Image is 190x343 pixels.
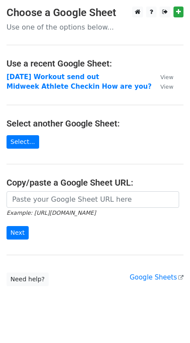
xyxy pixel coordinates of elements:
[7,135,39,149] a: Select...
[152,73,173,81] a: View
[7,73,99,81] a: [DATE] Workout send out
[7,58,183,69] h4: Use a recent Google Sheet:
[7,226,29,240] input: Next
[7,23,183,32] p: Use one of the options below...
[7,191,179,208] input: Paste your Google Sheet URL here
[7,83,152,90] a: Midweek Athlete Checkin How are you?
[160,83,173,90] small: View
[7,118,183,129] h4: Select another Google Sheet:
[7,177,183,188] h4: Copy/paste a Google Sheet URL:
[160,74,173,80] small: View
[7,273,49,286] a: Need help?
[7,210,96,216] small: Example: [URL][DOMAIN_NAME]
[7,7,183,19] h3: Choose a Google Sheet
[130,273,183,281] a: Google Sheets
[152,83,173,90] a: View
